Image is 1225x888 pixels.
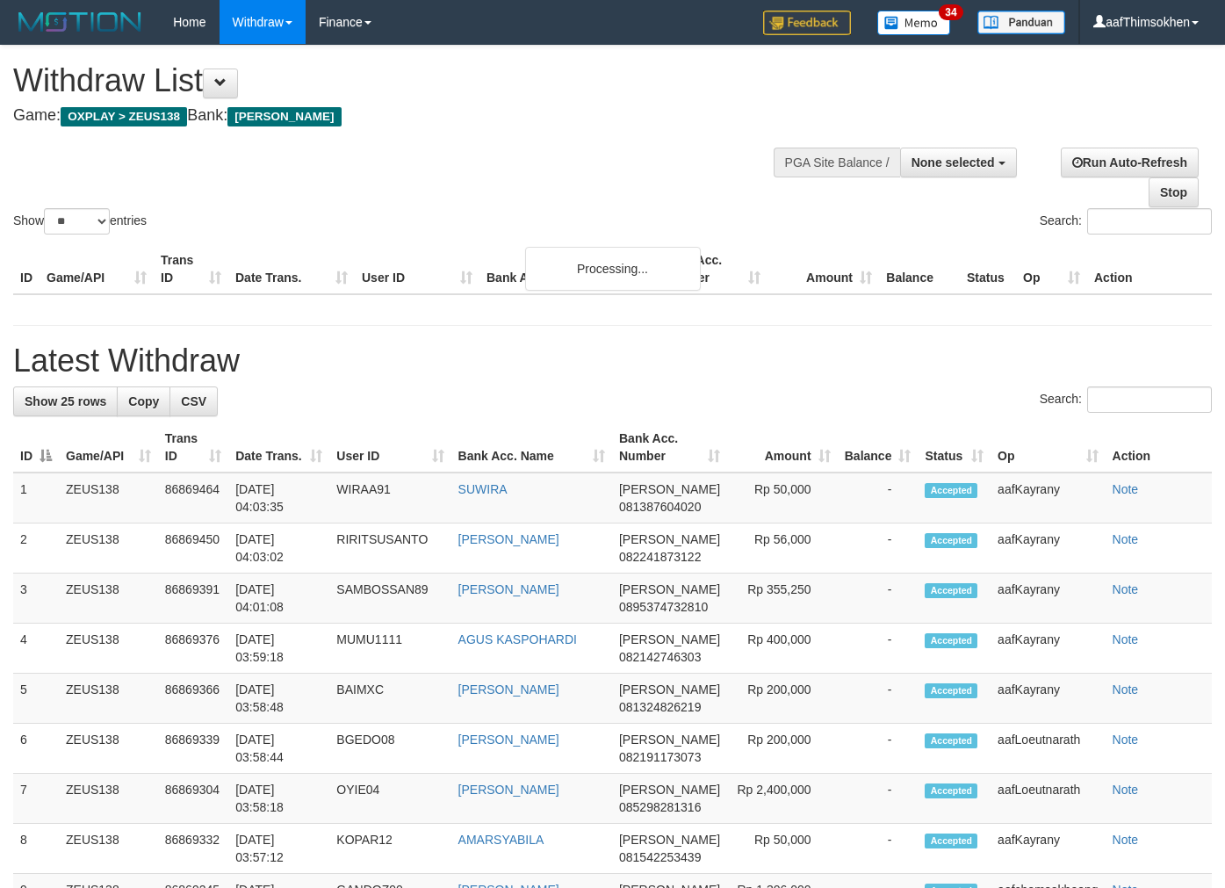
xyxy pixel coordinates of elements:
[619,733,720,747] span: [PERSON_NAME]
[1087,244,1212,294] th: Action
[1113,733,1139,747] a: Note
[619,850,701,864] span: Copy 081542253439 to clipboard
[960,244,1016,294] th: Status
[838,473,919,523] td: -
[458,682,559,697] a: [PERSON_NAME]
[1040,208,1212,235] label: Search:
[619,833,720,847] span: [PERSON_NAME]
[838,724,919,774] td: -
[656,244,767,294] th: Bank Acc. Number
[228,523,329,574] td: [DATE] 04:03:02
[925,583,977,598] span: Accepted
[774,148,900,177] div: PGA Site Balance /
[13,422,59,473] th: ID: activate to sort column descending
[458,582,559,596] a: [PERSON_NAME]
[451,422,612,473] th: Bank Acc. Name: activate to sort column ascending
[1113,833,1139,847] a: Note
[877,11,951,35] img: Button%20Memo.svg
[727,724,837,774] td: Rp 200,000
[925,533,977,548] span: Accepted
[838,523,919,574] td: -
[838,774,919,824] td: -
[1113,632,1139,646] a: Note
[355,244,479,294] th: User ID
[1113,582,1139,596] a: Note
[458,783,559,797] a: [PERSON_NAME]
[13,208,147,235] label: Show entries
[158,422,228,473] th: Trans ID: activate to sort column ascending
[228,574,329,624] td: [DATE] 04:01:08
[329,774,450,824] td: OYIE04
[13,473,59,523] td: 1
[619,650,701,664] span: Copy 082142746303 to clipboard
[838,574,919,624] td: -
[1087,386,1212,413] input: Search:
[925,683,977,698] span: Accepted
[991,674,1105,724] td: aafKayrany
[158,824,228,874] td: 86869332
[619,682,720,697] span: [PERSON_NAME]
[991,624,1105,674] td: aafKayrany
[619,500,701,514] span: Copy 081387604020 to clipboard
[228,724,329,774] td: [DATE] 03:58:44
[13,244,40,294] th: ID
[619,750,701,764] span: Copy 082191173073 to clipboard
[612,422,727,473] th: Bank Acc. Number: activate to sort column ascending
[181,394,206,408] span: CSV
[925,733,977,748] span: Accepted
[1149,177,1199,207] a: Stop
[619,582,720,596] span: [PERSON_NAME]
[329,724,450,774] td: BGEDO08
[619,550,701,564] span: Copy 082241873122 to clipboard
[59,674,158,724] td: ZEUS138
[925,834,977,848] span: Accepted
[991,574,1105,624] td: aafKayrany
[838,624,919,674] td: -
[13,824,59,874] td: 8
[1106,422,1212,473] th: Action
[117,386,170,416] a: Copy
[991,724,1105,774] td: aafLoeutnarath
[158,624,228,674] td: 86869376
[40,244,154,294] th: Game/API
[925,633,977,648] span: Accepted
[763,11,851,35] img: Feedback.jpg
[727,674,837,724] td: Rp 200,000
[128,394,159,408] span: Copy
[59,624,158,674] td: ZEUS138
[991,774,1105,824] td: aafLoeutnarath
[458,482,508,496] a: SUWIRA
[329,574,450,624] td: SAMBOSSAN89
[59,523,158,574] td: ZEUS138
[228,824,329,874] td: [DATE] 03:57:12
[458,632,577,646] a: AGUS KASPOHARDI
[25,394,106,408] span: Show 25 rows
[329,523,450,574] td: RIRITSUSANTO
[1113,783,1139,797] a: Note
[619,800,701,814] span: Copy 085298281316 to clipboard
[59,422,158,473] th: Game/API: activate to sort column ascending
[619,783,720,797] span: [PERSON_NAME]
[13,9,147,35] img: MOTION_logo.png
[939,4,962,20] span: 34
[13,774,59,824] td: 7
[879,244,960,294] th: Balance
[158,674,228,724] td: 86869366
[329,624,450,674] td: MUMU1111
[900,148,1017,177] button: None selected
[619,482,720,496] span: [PERSON_NAME]
[767,244,879,294] th: Amount
[727,523,837,574] td: Rp 56,000
[925,783,977,798] span: Accepted
[61,107,187,126] span: OXPLAY > ZEUS138
[158,523,228,574] td: 86869450
[329,674,450,724] td: BAIMXC
[619,700,701,714] span: Copy 081324826219 to clipboard
[458,833,544,847] a: AMARSYABILA
[228,473,329,523] td: [DATE] 04:03:35
[228,624,329,674] td: [DATE] 03:59:18
[619,532,720,546] span: [PERSON_NAME]
[44,208,110,235] select: Showentries
[1016,244,1087,294] th: Op
[727,574,837,624] td: Rp 355,250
